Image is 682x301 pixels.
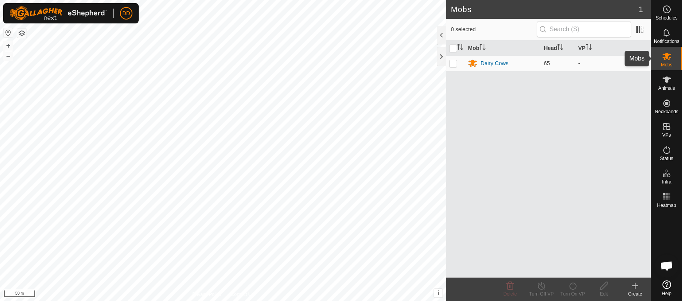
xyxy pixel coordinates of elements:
span: Help [662,291,671,296]
span: Infra [662,180,671,184]
th: Head [541,41,575,56]
a: Contact Us [231,291,254,298]
th: Mob [465,41,541,56]
p-sorticon: Activate to sort [457,45,463,51]
span: Neckbands [655,109,678,114]
span: Schedules [655,16,677,20]
span: i [437,290,439,296]
h2: Mobs [451,5,639,14]
span: Mobs [661,62,672,67]
p-sorticon: Activate to sort [479,45,486,51]
a: Help [651,277,682,299]
span: Status [660,156,673,161]
input: Search (S) [537,21,631,37]
span: DD [122,9,130,18]
button: i [434,289,443,297]
span: 1 [639,4,643,15]
div: Turn On VP [557,290,588,297]
div: Dairy Cows [480,59,509,68]
th: VP [575,41,651,56]
span: 65 [544,60,550,66]
span: Animals [658,86,675,91]
span: 0 selected [451,25,536,34]
button: Map Layers [17,28,27,38]
div: Create [620,290,651,297]
span: Delete [503,291,517,297]
a: Privacy Policy [192,291,221,298]
div: Turn Off VP [526,290,557,297]
td: - [575,55,651,71]
p-sorticon: Activate to sort [557,45,563,51]
button: – [4,51,13,61]
span: Notifications [654,39,679,44]
span: Heatmap [657,203,676,208]
button: Reset Map [4,28,13,37]
button: + [4,41,13,50]
div: Open chat [655,254,678,278]
span: VPs [662,133,671,137]
img: Gallagher Logo [9,6,107,20]
div: Edit [588,290,620,297]
p-sorticon: Activate to sort [586,45,592,51]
